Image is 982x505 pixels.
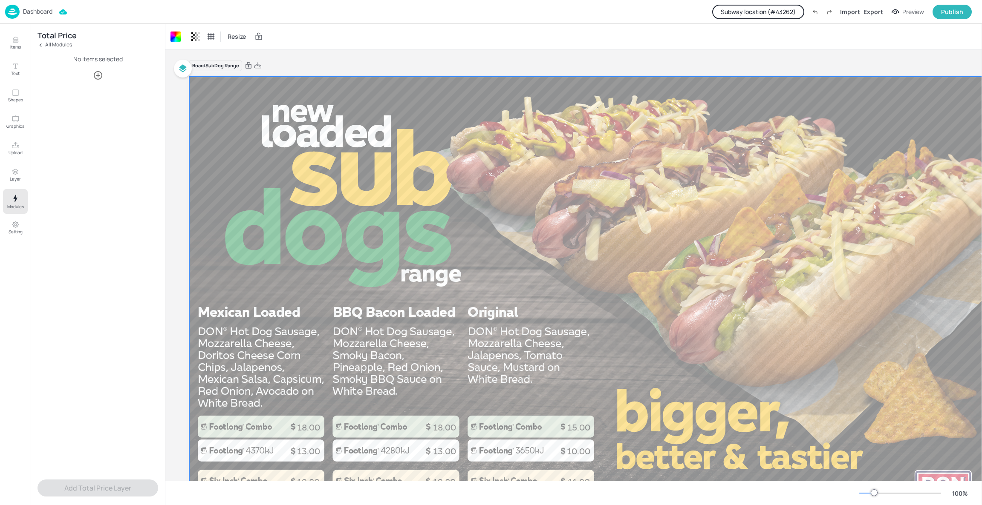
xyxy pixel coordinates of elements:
[3,136,28,161] button: Upload
[6,123,24,129] p: Graphics
[9,229,23,235] p: Setting
[189,60,242,72] div: Board SubDog Range
[5,5,20,19] img: logo-86c26b7e.jpg
[933,5,972,19] button: Publish
[403,476,487,488] p: 12.80
[3,57,28,82] button: Text
[10,44,21,50] p: Items
[267,476,351,488] p: 12.80
[537,476,621,488] p: 11.80
[45,42,72,48] p: All Modules
[73,55,123,63] div: No items selected
[38,32,158,38] div: Total Price
[3,163,28,187] button: Layer
[267,422,351,433] p: 18.00
[822,5,837,19] label: Redo (Ctrl + Y)
[840,7,860,16] div: Import
[712,5,804,19] button: Subway location (#43262)
[3,83,28,108] button: Shapes
[23,9,52,14] p: Dashboard
[8,97,23,103] p: Shapes
[3,189,28,214] button: Modules
[537,422,621,433] p: 15.00
[941,7,963,17] div: Publish
[864,7,883,16] div: Export
[11,70,20,76] p: Text
[887,6,929,18] button: Preview
[3,31,28,55] button: Items
[808,5,822,19] label: Undo (Ctrl + Z)
[9,149,23,155] p: Upload
[3,110,28,135] button: Graphics
[567,446,590,456] span: 10.00
[403,422,487,433] p: 18.00
[10,176,21,182] p: Layer
[3,215,28,240] button: Setting
[7,204,24,209] p: Modules
[297,446,320,456] span: 13.00
[433,446,456,456] span: 13.00
[950,489,970,498] div: 100 %
[902,7,924,17] div: Preview
[226,32,248,41] span: Resize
